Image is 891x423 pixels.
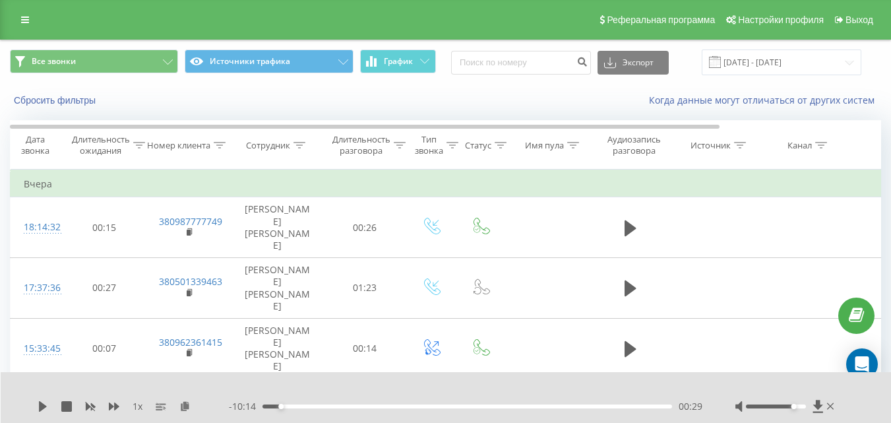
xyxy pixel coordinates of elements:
[159,215,222,228] a: 380987777749
[607,15,715,25] span: Реферальная программа
[63,318,146,379] td: 00:07
[738,15,824,25] span: Настройки профиля
[24,275,50,301] div: 17:37:36
[10,49,178,73] button: Все звонки
[384,57,413,66] span: График
[451,51,591,75] input: Поиск по номеру
[159,336,222,348] a: 380962361415
[185,49,353,73] button: Источники трафика
[246,140,290,151] div: Сотрудник
[846,348,878,380] div: Open Intercom Messenger
[415,134,443,156] div: Тип звонка
[845,15,873,25] span: Выход
[332,134,390,156] div: Длительность разговора
[324,197,406,258] td: 00:26
[229,400,262,413] span: - 10:14
[231,258,324,319] td: [PERSON_NAME] [PERSON_NAME]
[72,134,130,156] div: Длительность ожидания
[649,94,881,106] a: Когда данные могут отличаться от других систем
[231,197,324,258] td: [PERSON_NAME] [PERSON_NAME]
[10,94,102,106] button: Сбросить фильтры
[679,400,702,413] span: 00:29
[278,404,284,409] div: Accessibility label
[147,140,210,151] div: Номер клиента
[465,140,491,151] div: Статус
[32,56,76,67] span: Все звонки
[63,258,146,319] td: 00:27
[598,51,669,75] button: Экспорт
[691,140,731,151] div: Источник
[159,275,222,288] a: 380501339463
[791,404,796,409] div: Accessibility label
[24,336,50,362] div: 15:33:45
[360,49,436,73] button: График
[24,214,50,240] div: 18:14:32
[133,400,142,413] span: 1 x
[324,258,406,319] td: 01:23
[787,140,812,151] div: Канал
[525,140,564,151] div: Имя пула
[324,318,406,379] td: 00:14
[231,318,324,379] td: [PERSON_NAME] [PERSON_NAME]
[11,134,59,156] div: Дата звонка
[63,197,146,258] td: 00:15
[602,134,666,156] div: Аудиозапись разговора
